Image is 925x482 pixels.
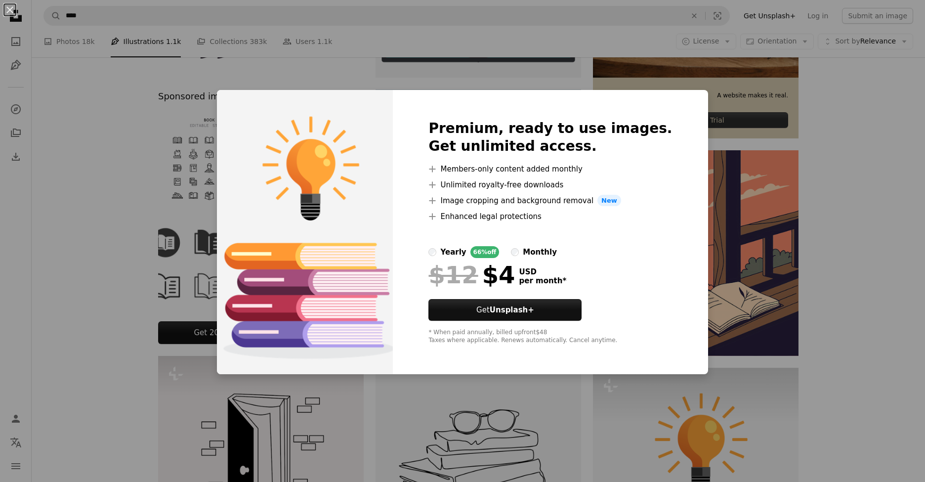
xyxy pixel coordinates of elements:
[428,179,672,191] li: Unlimited royalty-free downloads
[490,306,534,314] strong: Unsplash+
[523,246,557,258] div: monthly
[519,267,566,276] span: USD
[428,120,672,155] h2: Premium, ready to use images. Get unlimited access.
[428,299,582,321] button: GetUnsplash+
[217,90,393,375] img: premium_vector-1720670407512-4fdfe6e67a18
[428,195,672,207] li: Image cropping and background removal
[428,163,672,175] li: Members-only content added monthly
[428,329,672,345] div: * When paid annually, billed upfront $48 Taxes where applicable. Renews automatically. Cancel any...
[440,246,466,258] div: yearly
[428,211,672,222] li: Enhanced legal protections
[511,248,519,256] input: monthly
[519,276,566,285] span: per month *
[470,246,500,258] div: 66% off
[428,248,436,256] input: yearly66%off
[428,262,515,288] div: $4
[428,262,478,288] span: $12
[597,195,621,207] span: New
